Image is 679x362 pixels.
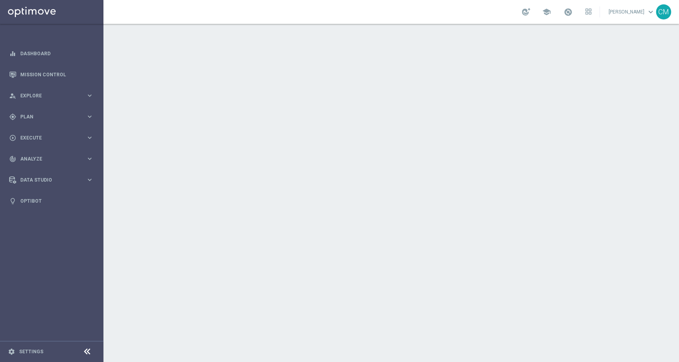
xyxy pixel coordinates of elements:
div: Execute [9,134,86,141]
i: keyboard_arrow_right [86,155,93,163]
button: equalizer Dashboard [9,50,94,57]
span: Data Studio [20,178,86,182]
button: lightbulb Optibot [9,198,94,204]
div: Analyze [9,155,86,163]
i: equalizer [9,50,16,57]
i: keyboard_arrow_right [86,134,93,141]
span: Explore [20,93,86,98]
div: Mission Control [9,64,93,85]
div: Explore [9,92,86,99]
i: keyboard_arrow_right [86,176,93,184]
span: Execute [20,136,86,140]
i: gps_fixed [9,113,16,120]
a: Mission Control [20,64,93,85]
div: Data Studio [9,176,86,184]
i: settings [8,348,15,355]
a: [PERSON_NAME]keyboard_arrow_down [608,6,656,18]
div: Plan [9,113,86,120]
span: keyboard_arrow_down [646,8,655,16]
button: person_search Explore keyboard_arrow_right [9,93,94,99]
i: person_search [9,92,16,99]
button: Data Studio keyboard_arrow_right [9,177,94,183]
span: Plan [20,114,86,119]
div: CM [656,4,671,19]
button: gps_fixed Plan keyboard_arrow_right [9,114,94,120]
button: track_changes Analyze keyboard_arrow_right [9,156,94,162]
i: play_circle_outline [9,134,16,141]
button: play_circle_outline Execute keyboard_arrow_right [9,135,94,141]
i: lightbulb [9,197,16,205]
i: keyboard_arrow_right [86,92,93,99]
i: track_changes [9,155,16,163]
button: Mission Control [9,72,94,78]
span: school [542,8,551,16]
a: Optibot [20,190,93,211]
div: Optibot [9,190,93,211]
a: Settings [19,349,43,354]
a: Dashboard [20,43,93,64]
span: Analyze [20,157,86,161]
i: keyboard_arrow_right [86,113,93,120]
div: Dashboard [9,43,93,64]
